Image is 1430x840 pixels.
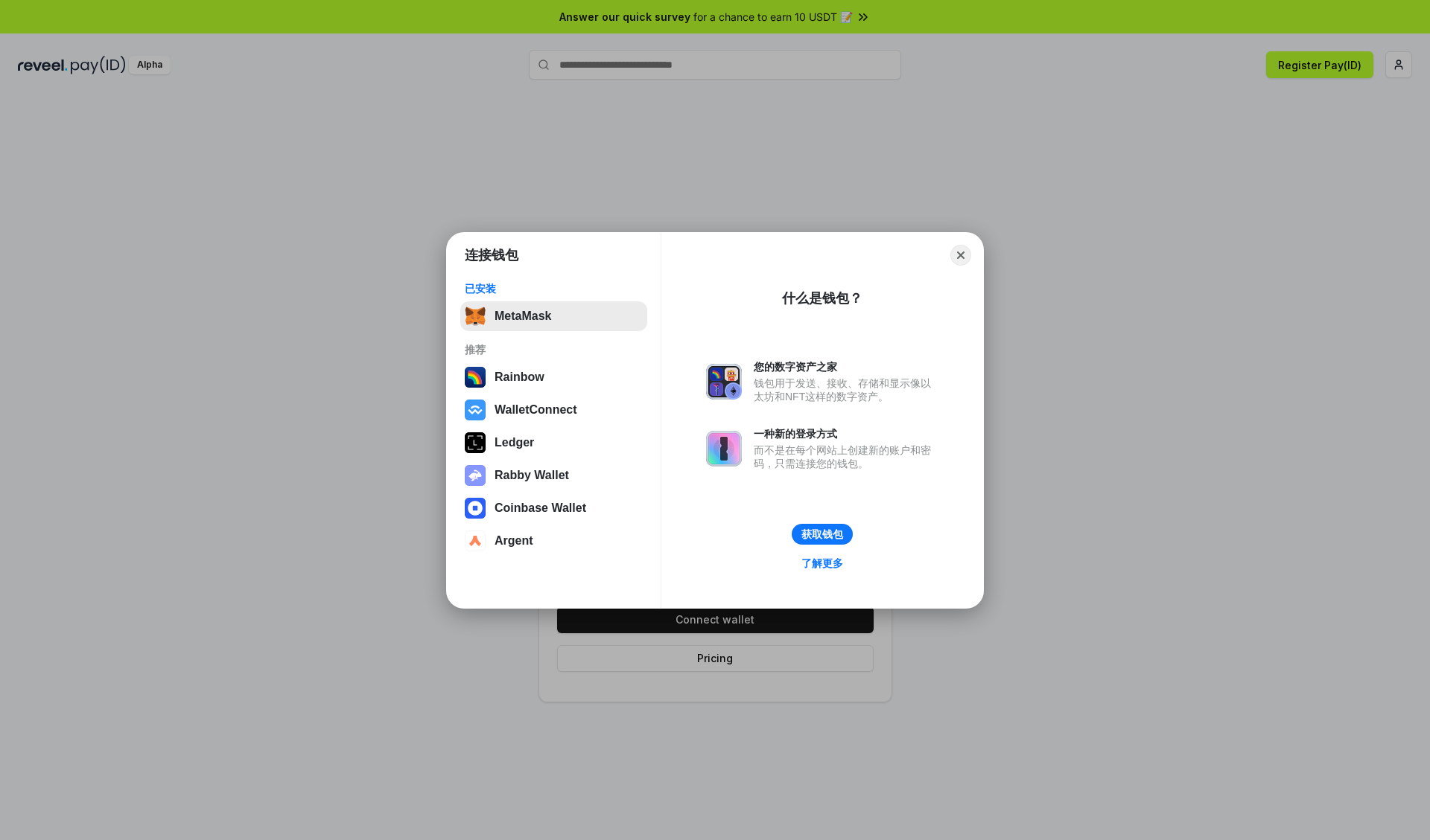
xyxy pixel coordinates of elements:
[706,431,742,467] img: svg+xml,%3Csvg%20xmlns%3D%22http%3A%2F%2Fwww.w3.org%2F2000%2Fsvg%22%20fill%3D%22none%22%20viewBox...
[495,534,533,548] div: Argent
[495,310,551,323] div: MetaMask
[465,400,486,420] img: svg+xml,%3Csvg%20width%3D%2228%22%20height%3D%2228%22%20viewBox%3D%220%200%2028%2028%22%20fill%3D...
[465,246,518,264] h1: 连接钱包
[495,501,586,515] div: Coinbase Wallet
[460,395,647,425] button: WalletConnect
[465,465,486,486] img: svg+xml,%3Csvg%20xmlns%3D%22http%3A%2F%2Fwww.w3.org%2F2000%2Fsvg%22%20fill%3D%22none%22%20viewBox...
[495,436,534,449] div: Ledger
[801,528,843,541] div: 获取钱包
[465,432,486,453] img: svg+xml,%3Csvg%20xmlns%3D%22http%3A%2F%2Fwww.w3.org%2F2000%2Fsvg%22%20width%3D%2228%22%20height%3...
[495,469,569,482] div: Rabby Wallet
[706,364,742,400] img: svg+xml,%3Csvg%20xmlns%3D%22http%3A%2F%2Fwww.w3.org%2F2000%2Fsvg%22%20fill%3D%22none%22%20viewBox...
[754,360,938,373] div: 您的数字资产之家
[495,403,577,417] div: WalletConnect
[754,443,938,470] div: 而不是在每个网站上创建新的账户和密码，只需连接您的钱包。
[460,362,647,392] button: Rainbow
[465,530,486,551] img: svg+xml,%3Csvg%20width%3D%2228%22%20height%3D%2228%22%20viewBox%3D%220%200%2028%2028%22%20fill%3D...
[782,289,862,307] div: 什么是钱包？
[950,245,971,266] button: Close
[465,306,486,327] img: svg+xml,%3Csvg%20fill%3D%22none%22%20height%3D%2233%22%20viewBox%3D%220%200%2035%2033%22%20width%...
[792,554,852,573] a: 了解更多
[801,557,843,570] div: 了解更多
[460,526,647,556] button: Argent
[465,498,486,519] img: svg+xml,%3Csvg%20width%3D%2228%22%20height%3D%2228%22%20viewBox%3D%220%200%2028%2028%22%20fill%3D...
[460,428,647,458] button: Ledger
[495,371,544,384] div: Rainbow
[465,282,643,295] div: 已安装
[465,343,643,356] div: 推荐
[754,427,938,440] div: 一种新的登录方式
[460,493,647,523] button: Coinbase Wallet
[792,524,853,545] button: 获取钱包
[460,461,647,490] button: Rabby Wallet
[460,301,647,331] button: MetaMask
[754,376,938,403] div: 钱包用于发送、接收、存储和显示像以太坊和NFT这样的数字资产。
[465,367,486,388] img: svg+xml,%3Csvg%20width%3D%22120%22%20height%3D%22120%22%20viewBox%3D%220%200%20120%20120%22%20fil...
